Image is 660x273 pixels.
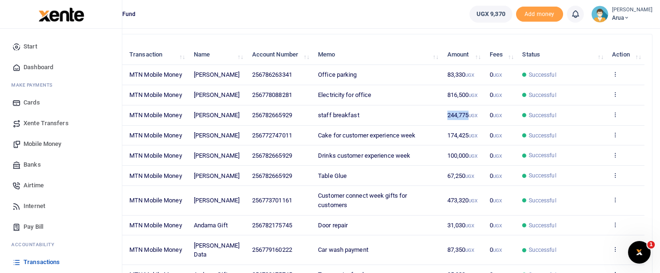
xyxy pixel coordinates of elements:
[465,223,474,228] small: UGX
[124,45,189,65] th: Transaction: activate to sort column ascending
[493,113,502,118] small: UGX
[194,152,239,159] span: [PERSON_NAME]
[490,246,502,253] span: 0
[247,45,313,65] th: Account Number: activate to sort column ascending
[490,132,502,139] span: 0
[469,198,477,203] small: UGX
[24,257,60,267] span: Transactions
[647,241,655,249] span: 1
[24,119,69,128] span: Xente Transfers
[529,71,557,79] span: Successful
[469,6,512,23] a: UGX 9,370
[8,252,114,273] a: Transactions
[252,132,292,139] span: 256772747011
[129,197,182,204] span: MTN Mobile Money
[490,112,502,119] span: 0
[129,222,182,229] span: MTN Mobile Money
[129,246,182,253] span: MTN Mobile Money
[24,63,53,72] span: Dashboard
[8,78,114,92] li: M
[529,131,557,140] span: Successful
[490,91,502,98] span: 0
[466,6,516,23] li: Wallet ballance
[252,172,292,179] span: 256782665929
[194,172,239,179] span: [PERSON_NAME]
[447,91,478,98] span: 816,500
[38,10,84,17] a: logo-small logo-large logo-large
[8,217,114,237] a: Pay Bill
[129,132,182,139] span: MTN Mobile Money
[447,222,475,229] span: 31,030
[517,45,607,65] th: Status: activate to sort column ascending
[194,197,239,204] span: [PERSON_NAME]
[493,174,502,179] small: UGX
[8,92,114,113] a: Cards
[490,152,502,159] span: 0
[8,196,114,217] a: Internet
[24,98,40,107] span: Cards
[188,45,247,65] th: Name: activate to sort column ascending
[591,6,652,23] a: profile-user [PERSON_NAME] Arua
[318,172,347,179] span: Table Glue
[591,6,608,23] img: profile-user
[252,152,292,159] span: 256782665929
[8,134,114,154] a: Mobile Money
[194,222,228,229] span: Andama Gift
[16,81,53,88] span: ake Payments
[252,91,292,98] span: 256778088281
[469,153,477,159] small: UGX
[529,91,557,99] span: Successful
[490,172,502,179] span: 0
[194,132,239,139] span: [PERSON_NAME]
[318,91,371,98] span: Electricity for office
[129,71,182,78] span: MTN Mobile Money
[465,248,474,253] small: UGX
[447,71,475,78] span: 83,330
[8,237,114,252] li: Ac
[612,6,652,14] small: [PERSON_NAME]
[477,9,505,19] span: UGX 9,370
[516,10,563,17] a: Add money
[484,45,517,65] th: Fees: activate to sort column ascending
[8,154,114,175] a: Banks
[490,71,502,78] span: 0
[129,112,182,119] span: MTN Mobile Money
[8,36,114,57] a: Start
[447,112,478,119] span: 244,775
[24,201,45,211] span: Internet
[39,8,84,22] img: logo-large
[24,222,43,232] span: Pay Bill
[24,139,61,149] span: Mobile Money
[8,57,114,78] a: Dashboard
[318,192,407,209] span: Customer connect week gifts for customers
[318,132,415,139] span: Cake for customer experience week
[252,246,292,253] span: 256779160222
[313,45,442,65] th: Memo: activate to sort column ascending
[447,246,475,253] span: 87,350
[24,160,41,169] span: Banks
[318,222,348,229] span: Door repair
[516,7,563,22] li: Toup your wallet
[252,197,292,204] span: 256773701161
[447,132,478,139] span: 174,425
[529,171,557,180] span: Successful
[318,152,410,159] span: Drinks customer experience week
[516,7,563,22] span: Add money
[529,151,557,160] span: Successful
[493,72,502,78] small: UGX
[607,45,644,65] th: Action: activate to sort column ascending
[490,222,502,229] span: 0
[18,241,54,248] span: countability
[493,153,502,159] small: UGX
[529,221,557,230] span: Successful
[318,112,359,119] span: staff breakfast
[469,133,477,138] small: UGX
[493,223,502,228] small: UGX
[8,175,114,196] a: Airtime
[628,241,651,264] iframe: Intercom live chat
[252,71,292,78] span: 256786263341
[469,93,477,98] small: UGX
[129,91,182,98] span: MTN Mobile Money
[252,112,292,119] span: 256782665929
[493,198,502,203] small: UGX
